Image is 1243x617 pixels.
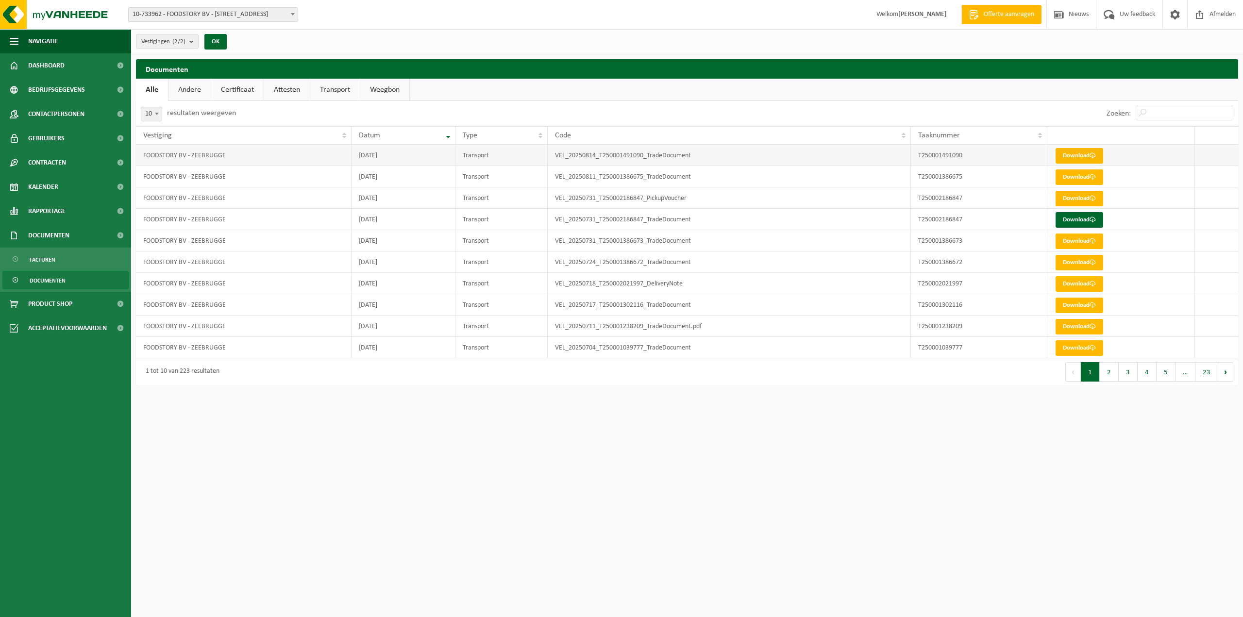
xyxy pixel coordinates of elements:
[352,166,456,187] td: [DATE]
[352,187,456,209] td: [DATE]
[141,107,162,121] span: 10
[359,132,380,139] span: Datum
[555,132,571,139] span: Code
[911,187,1047,209] td: T250002186847
[1056,298,1103,313] a: Download
[204,34,227,50] button: OK
[136,294,352,316] td: FOODSTORY BV - ZEEBRUGGE
[548,273,910,294] td: VEL_20250718_T250002021997_DeliveryNote
[136,273,352,294] td: FOODSTORY BV - ZEEBRUGGE
[136,166,352,187] td: FOODSTORY BV - ZEEBRUGGE
[1065,362,1081,382] button: Previous
[1081,362,1100,382] button: 1
[28,102,84,126] span: Contactpersonen
[455,273,548,294] td: Transport
[136,34,199,49] button: Vestigingen(2/2)
[1056,276,1103,292] a: Download
[168,79,211,101] a: Andere
[28,316,107,340] span: Acceptatievoorwaarden
[455,316,548,337] td: Transport
[548,209,910,230] td: VEL_20250731_T250002186847_TradeDocument
[352,316,456,337] td: [DATE]
[167,109,236,117] label: resultaten weergeven
[463,132,477,139] span: Type
[548,337,910,358] td: VEL_20250704_T250001039777_TradeDocument
[172,38,185,45] count: (2/2)
[352,337,456,358] td: [DATE]
[548,166,910,187] td: VEL_20250811_T250001386675_TradeDocument
[352,145,456,166] td: [DATE]
[352,230,456,251] td: [DATE]
[981,10,1037,19] span: Offerte aanvragen
[28,78,85,102] span: Bedrijfsgegevens
[352,209,456,230] td: [DATE]
[136,316,352,337] td: FOODSTORY BV - ZEEBRUGGE
[455,230,548,251] td: Transport
[352,294,456,316] td: [DATE]
[136,187,352,209] td: FOODSTORY BV - ZEEBRUGGE
[352,251,456,273] td: [DATE]
[911,166,1047,187] td: T250001386675
[1056,169,1103,185] a: Download
[28,223,69,248] span: Documenten
[1107,110,1131,117] label: Zoeken:
[455,187,548,209] td: Transport
[28,175,58,199] span: Kalender
[28,126,65,150] span: Gebruikers
[352,273,456,294] td: [DATE]
[898,11,947,18] strong: [PERSON_NAME]
[136,79,168,101] a: Alle
[1056,148,1103,164] a: Download
[1056,255,1103,270] a: Download
[548,251,910,273] td: VEL_20250724_T250001386672_TradeDocument
[1056,212,1103,228] a: Download
[28,150,66,175] span: Contracten
[136,230,352,251] td: FOODSTORY BV - ZEEBRUGGE
[1157,362,1176,382] button: 5
[1056,340,1103,356] a: Download
[136,251,352,273] td: FOODSTORY BV - ZEEBRUGGE
[264,79,310,101] a: Attesten
[136,209,352,230] td: FOODSTORY BV - ZEEBRUGGE
[1119,362,1138,382] button: 3
[28,53,65,78] span: Dashboard
[211,79,264,101] a: Certificaat
[911,294,1047,316] td: T250001302116
[1056,319,1103,334] a: Download
[1195,362,1218,382] button: 23
[918,132,960,139] span: Taaknummer
[1100,362,1119,382] button: 2
[455,145,548,166] td: Transport
[141,363,219,381] div: 1 tot 10 van 223 resultaten
[30,250,55,269] span: Facturen
[911,145,1047,166] td: T250001491090
[2,250,129,268] a: Facturen
[1056,233,1103,249] a: Download
[129,8,298,21] span: 10-733962 - FOODSTORY BV - 8380 ZEEBRUGGE, GROENLANDSTRAAT 21
[548,187,910,209] td: VEL_20250731_T250002186847_PickupVoucher
[548,230,910,251] td: VEL_20250731_T250001386673_TradeDocument
[548,316,910,337] td: VEL_20250711_T250001238209_TradeDocument.pdf
[1218,362,1233,382] button: Next
[28,29,58,53] span: Navigatie
[911,273,1047,294] td: T250002021997
[28,199,66,223] span: Rapportage
[911,209,1047,230] td: T250002186847
[455,294,548,316] td: Transport
[455,337,548,358] td: Transport
[455,251,548,273] td: Transport
[911,251,1047,273] td: T250001386672
[143,132,172,139] span: Vestiging
[1056,191,1103,206] a: Download
[1176,362,1195,382] span: …
[548,294,910,316] td: VEL_20250717_T250001302116_TradeDocument
[136,145,352,166] td: FOODSTORY BV - ZEEBRUGGE
[548,145,910,166] td: VEL_20250814_T250001491090_TradeDocument
[141,34,185,49] span: Vestigingen
[961,5,1041,24] a: Offerte aanvragen
[1138,362,1157,382] button: 4
[911,316,1047,337] td: T250001238209
[136,337,352,358] td: FOODSTORY BV - ZEEBRUGGE
[455,166,548,187] td: Transport
[2,271,129,289] a: Documenten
